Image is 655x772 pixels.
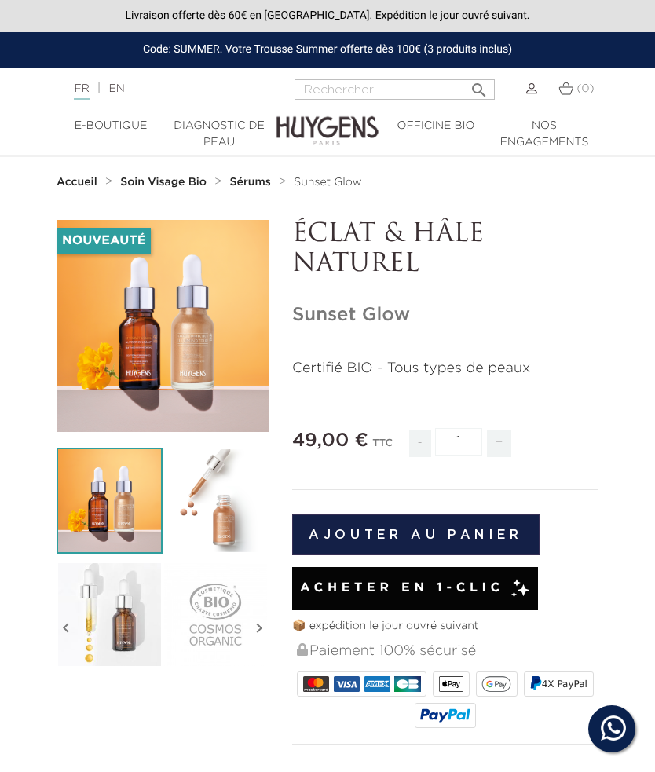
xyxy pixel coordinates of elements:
button:  [465,75,493,96]
img: Paiement 100% sécurisé [297,643,308,656]
a: FR [74,83,89,100]
span: (0) [576,83,594,94]
input: Rechercher [295,79,495,100]
h1: Sunset Glow [292,304,598,327]
a: E-Boutique [57,118,165,134]
span: Sunset Glow [294,177,361,188]
img: Huygens [276,91,379,147]
i:  [57,589,75,668]
span: 49,00 € [292,431,368,450]
a: Officine Bio [382,118,490,134]
a: Accueil [57,176,101,188]
img: CB_NATIONALE [394,676,420,692]
img: MASTERCARD [303,676,329,692]
p: ÉCLAT & HÂLE NATUREL [292,220,598,280]
div: Paiement 100% sécurisé [295,635,598,668]
a: Soin Visage Bio [120,176,210,188]
span: 4X PayPal [542,679,587,690]
a: Nos engagements [490,118,598,151]
img: VISA [334,676,360,692]
i:  [470,76,489,95]
strong: Accueil [57,177,97,188]
input: Quantité [435,428,482,456]
img: google_pay [481,676,511,692]
button: Ajouter au panier [292,514,540,555]
i:  [250,589,269,668]
span: + [487,430,512,457]
a: Sunset Glow [294,176,361,188]
a: Diagnostic de peau [165,118,273,151]
a: EN [108,83,124,94]
p: 📦 expédition le jour ouvré suivant [292,618,598,635]
a: Sérums [230,176,275,188]
span: - [409,430,431,457]
img: Sunset glow- un teint éclatant [57,448,163,554]
div: TTC [372,426,393,469]
strong: Sérums [230,177,271,188]
img: AMEX [364,676,390,692]
div: | [66,79,261,98]
p: Certifié BIO - Tous types de peaux [292,358,598,379]
strong: Soin Visage Bio [120,177,207,188]
img: apple_pay [439,676,463,692]
li: Nouveauté [57,228,151,254]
